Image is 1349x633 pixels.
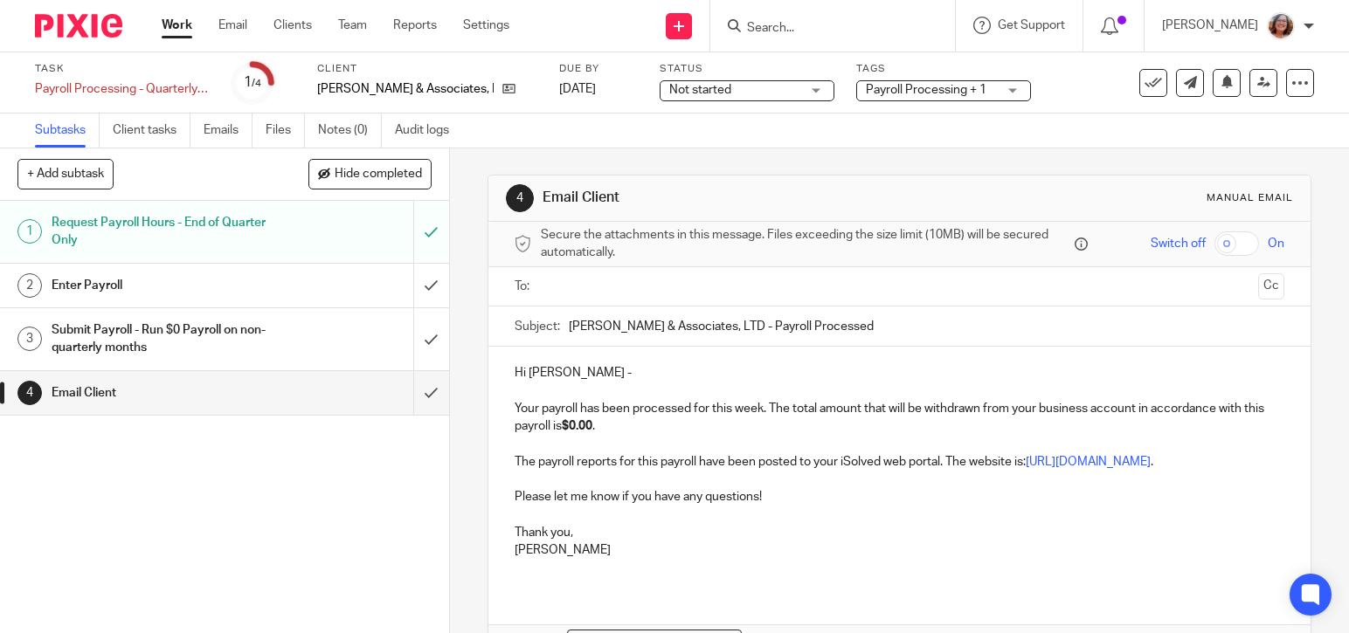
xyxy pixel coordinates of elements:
[660,62,834,76] label: Status
[52,317,281,361] h1: Submit Payroll - Run $0 Payroll on non-quarterly months
[204,114,253,148] a: Emails
[317,80,494,98] p: [PERSON_NAME] & Associates, LTD.
[393,17,437,34] a: Reports
[52,272,281,299] h1: Enter Payroll
[1207,191,1293,205] div: Manual email
[866,84,986,96] span: Payroll Processing + 1
[745,21,903,37] input: Search
[515,318,560,335] label: Subject:
[559,83,596,95] span: [DATE]
[515,453,1285,471] p: The payroll reports for this payroll have been posted to your iSolved web portal. The website is: .
[335,168,422,182] span: Hide completed
[35,62,210,76] label: Task
[17,327,42,351] div: 3
[162,17,192,34] a: Work
[463,17,509,34] a: Settings
[308,159,432,189] button: Hide completed
[52,210,281,254] h1: Request Payroll Hours - End of Quarter Only
[515,382,1285,435] p: Your payroll has been processed for this week. The total amount that will be withdrawn from your ...
[506,184,534,212] div: 4
[17,159,114,189] button: + Add subtask
[35,14,122,38] img: Pixie
[562,420,592,432] strong: $0.00
[541,226,1070,262] span: Secure the attachments in this message. Files exceeding the size limit (10MB) will be secured aut...
[244,72,261,93] div: 1
[52,380,281,406] h1: Email Client
[856,62,1031,76] label: Tags
[17,219,42,244] div: 1
[1026,456,1151,468] a: [URL][DOMAIN_NAME]
[35,80,210,98] div: Payroll Processing - Quarterly - Altshuler &amp; Associates
[1267,12,1295,40] img: LB%20Reg%20Headshot%208-2-23.jpg
[515,506,1285,541] p: Thank you,
[252,79,261,88] small: /4
[273,17,312,34] a: Clients
[318,114,382,148] a: Notes (0)
[35,80,210,98] div: Payroll Processing - Quarterly - [PERSON_NAME] & Associates
[1162,17,1258,34] p: [PERSON_NAME]
[669,84,731,96] span: Not started
[266,114,305,148] a: Files
[543,189,937,207] h1: Email Client
[1151,235,1206,252] span: Switch off
[515,364,1285,382] p: Hi [PERSON_NAME] -
[515,541,1285,559] p: [PERSON_NAME]
[515,278,534,295] label: To:
[338,17,367,34] a: Team
[17,273,42,298] div: 2
[113,114,190,148] a: Client tasks
[218,17,247,34] a: Email
[559,62,638,76] label: Due by
[1258,273,1284,299] button: Cc
[395,114,462,148] a: Audit logs
[317,62,537,76] label: Client
[17,381,42,405] div: 4
[35,114,100,148] a: Subtasks
[1268,235,1284,252] span: On
[998,19,1065,31] span: Get Support
[515,471,1285,506] p: Please let me know if you have any questions!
